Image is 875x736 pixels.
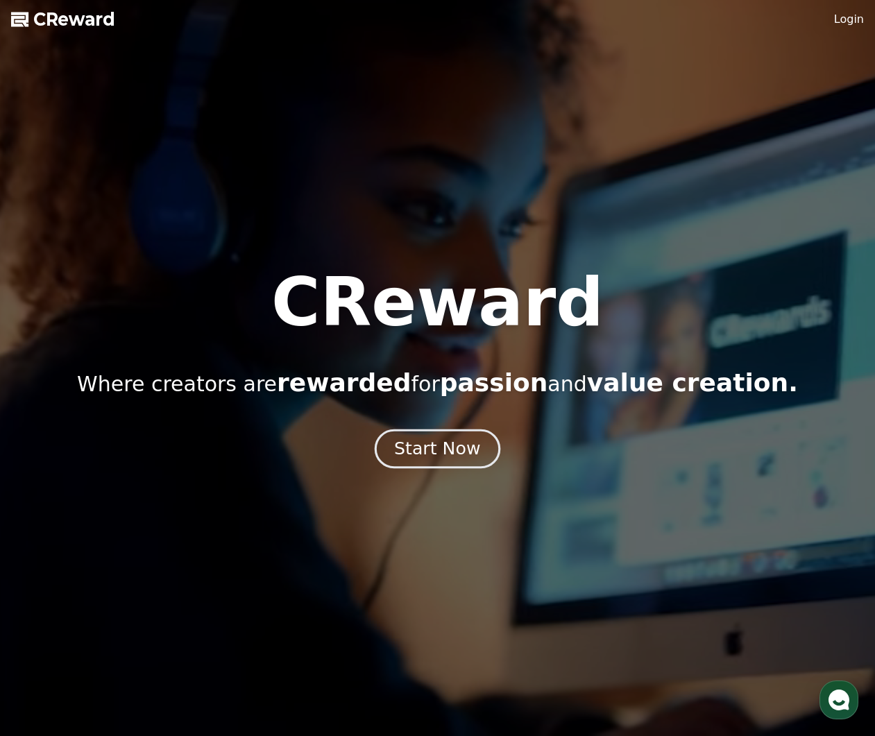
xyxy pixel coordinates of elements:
span: Settings [205,461,239,472]
span: rewarded [277,368,411,397]
span: Messages [115,461,156,472]
div: Start Now [394,437,480,461]
a: CReward [11,8,115,31]
span: value creation. [587,368,798,397]
a: Settings [179,440,266,474]
a: Login [834,11,864,28]
a: Messages [92,440,179,474]
a: Start Now [377,444,498,457]
span: Home [35,461,60,472]
button: Start Now [375,429,500,468]
h1: CReward [271,269,604,336]
p: Where creators are for and [77,369,798,397]
a: Home [4,440,92,474]
span: passion [440,368,548,397]
span: CReward [33,8,115,31]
